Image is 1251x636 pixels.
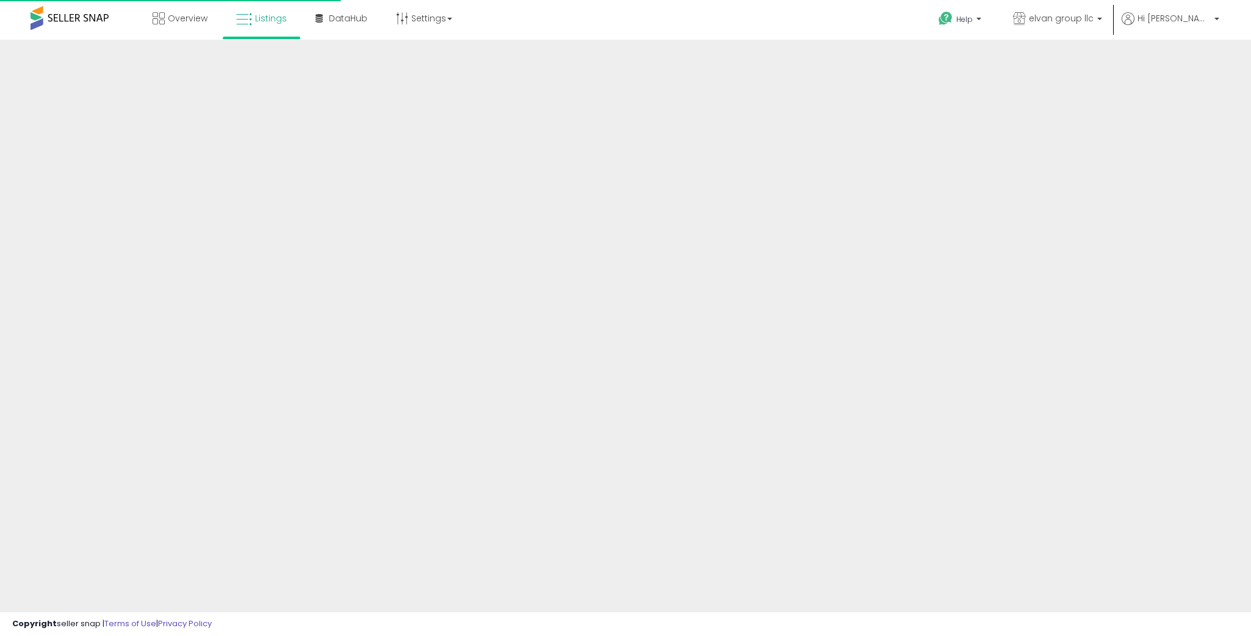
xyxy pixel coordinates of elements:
a: Help [929,2,993,40]
span: DataHub [329,12,367,24]
span: Overview [168,12,207,24]
span: Help [956,14,973,24]
span: Hi [PERSON_NAME] [1137,12,1211,24]
span: elvan group llc [1029,12,1094,24]
a: Hi [PERSON_NAME] [1122,12,1219,40]
i: Get Help [938,11,953,26]
span: Listings [255,12,287,24]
